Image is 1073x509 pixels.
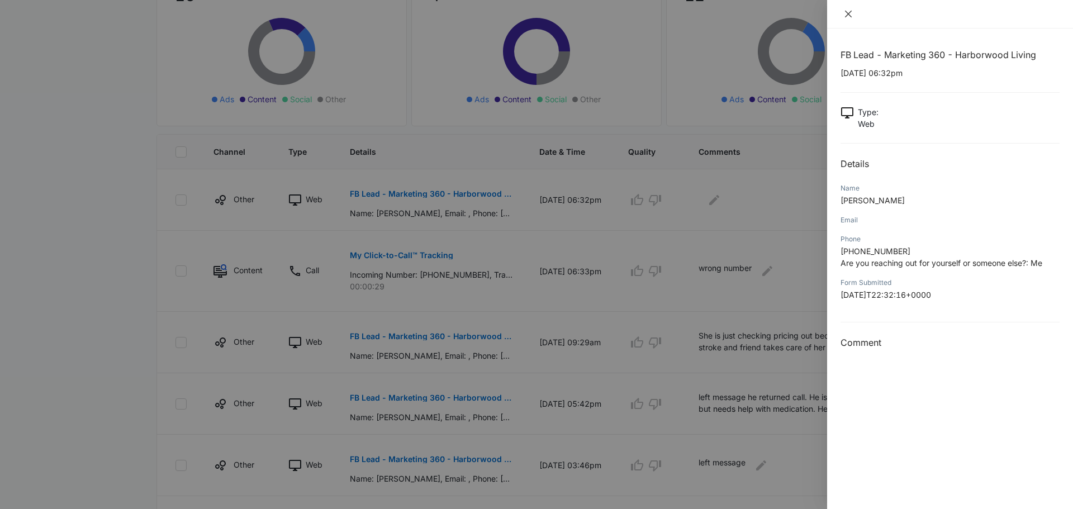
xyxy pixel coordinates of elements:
[841,157,1060,170] h2: Details
[841,67,1060,79] p: [DATE] 06:32pm
[858,106,879,118] p: Type :
[841,196,905,205] span: [PERSON_NAME]
[841,48,1060,61] h1: FB Lead - Marketing 360 - Harborwood Living
[858,118,879,130] p: Web
[841,9,856,19] button: Close
[841,278,1060,288] div: Form Submitted
[841,258,1042,268] span: Are you reaching out for yourself or someone else?: Me
[841,246,910,256] span: [PHONE_NUMBER]
[844,9,853,18] span: close
[841,215,1060,225] div: Email
[841,183,1060,193] div: Name
[841,234,1060,244] div: Phone
[841,290,931,299] span: [DATE]T22:32:16+0000
[841,336,1060,349] h3: Comment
